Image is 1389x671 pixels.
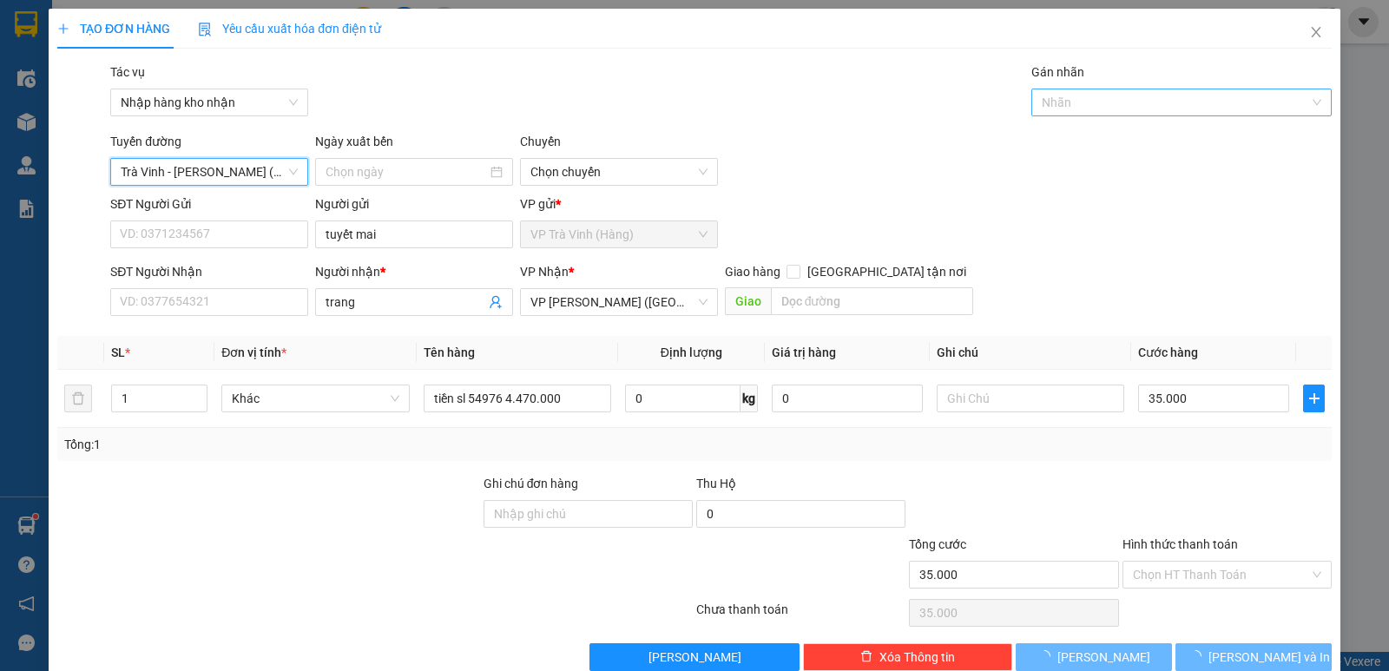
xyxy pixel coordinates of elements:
button: [PERSON_NAME] [589,643,799,671]
label: Tác vụ [110,65,145,79]
span: Giá trị hàng [772,345,836,359]
div: Chuyến [520,132,718,158]
span: Trà Vinh - Hồ Chí Minh (TIỀN HÀNG) [121,159,298,185]
div: Chưa thanh toán [694,600,907,630]
span: Giao [725,287,771,315]
span: user-add [489,295,503,309]
span: plus [57,23,69,35]
span: THƠ TTYT CÀNG LONG [93,110,242,127]
div: Người gửi [315,194,513,214]
span: close [1309,25,1323,39]
input: Chọn ngày [326,162,487,181]
span: VP Nhận [520,265,569,279]
span: Định lượng [661,345,722,359]
img: icon [198,23,212,36]
div: Ngày xuất bến [315,132,513,158]
span: GIAO: [7,129,156,146]
span: 0979427971 - [7,110,242,127]
span: Yêu cầu xuất hóa đơn điện tử [198,22,381,36]
div: SĐT Người Gửi [110,194,308,214]
span: [PERSON_NAME] và In [1208,648,1330,667]
span: VP Trà Vinh (Hàng) [530,221,708,247]
span: GIAO TN [42,129,156,146]
span: TẠO ĐƠN HÀNG [57,22,170,36]
span: SL [111,345,125,359]
span: Khác [232,385,398,411]
span: kg [741,385,758,412]
div: Tuyến đường [110,132,308,158]
button: deleteXóa Thông tin [803,643,1012,671]
span: VP Trần Phú (Hàng) [530,289,708,315]
span: VP Càng Long [49,91,136,108]
p: GỬI: [7,34,253,83]
span: K BAO BỂ [96,129,156,146]
p: NHẬN: [7,91,253,108]
span: plus [1304,391,1324,405]
span: [PERSON_NAME] [648,648,741,667]
input: 0 [772,385,923,412]
label: Gán nhãn [1031,65,1084,79]
div: VP gửi [520,194,718,214]
span: Thu Hộ [696,477,736,490]
label: Hình thức thanh toán [1122,537,1238,551]
input: VD: Bàn, Ghế [424,385,611,412]
div: Tổng: 1 [64,435,537,454]
input: Ghi Chú [937,385,1124,412]
button: delete [64,385,92,412]
input: Dọc đường [771,287,974,315]
span: VP [PERSON_NAME] ([GEOGRAPHIC_DATA]) - [7,34,245,83]
div: Người nhận [315,262,513,281]
span: NGUYÊN ANH KHOA [7,50,245,83]
strong: BIÊN NHẬN GỬI HÀNG [58,10,201,26]
button: [PERSON_NAME] và In [1175,643,1332,671]
button: [PERSON_NAME] [1016,643,1172,671]
span: Tên hàng [424,345,475,359]
span: delete [860,650,872,664]
span: loading [1189,650,1208,662]
span: [PERSON_NAME] [1057,648,1150,667]
span: Xóa Thông tin [879,648,955,667]
span: Nhập hàng kho nhận [121,89,298,115]
span: Tổng cước [909,537,966,551]
th: Ghi chú [930,336,1131,370]
span: Giao hàng [725,265,780,279]
button: Close [1292,9,1340,57]
div: SĐT Người Nhận [110,262,308,281]
label: Ghi chú đơn hàng [484,477,579,490]
span: Đơn vị tính [221,345,286,359]
span: Chọn chuyến [530,159,708,185]
span: Cước hàng [1138,345,1198,359]
span: [GEOGRAPHIC_DATA] tận nơi [800,262,973,281]
input: Ghi chú đơn hàng [484,500,693,528]
button: plus [1303,385,1325,412]
span: loading [1038,650,1057,662]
